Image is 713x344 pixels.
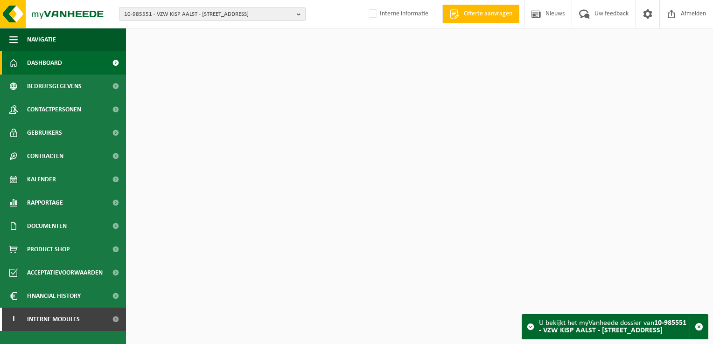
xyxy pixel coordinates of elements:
[9,308,18,331] span: I
[27,308,80,331] span: Interne modules
[461,9,515,19] span: Offerte aanvragen
[27,261,103,284] span: Acceptatievoorwaarden
[27,214,67,238] span: Documenten
[27,191,63,214] span: Rapportage
[124,7,293,21] span: 10-985551 - VZW KISP AALST - [STREET_ADDRESS]
[27,51,62,75] span: Dashboard
[27,238,70,261] span: Product Shop
[27,75,82,98] span: Bedrijfsgegevens
[27,284,81,308] span: Financial History
[539,315,690,339] div: U bekijkt het myVanheede dossier van
[367,7,428,21] label: Interne informatie
[442,5,519,23] a: Offerte aanvragen
[539,319,686,334] strong: 10-985551 - VZW KISP AALST - [STREET_ADDRESS]
[27,144,63,168] span: Contracten
[27,168,56,191] span: Kalender
[27,98,81,121] span: Contactpersonen
[119,7,306,21] button: 10-985551 - VZW KISP AALST - [STREET_ADDRESS]
[27,28,56,51] span: Navigatie
[27,121,62,144] span: Gebruikers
